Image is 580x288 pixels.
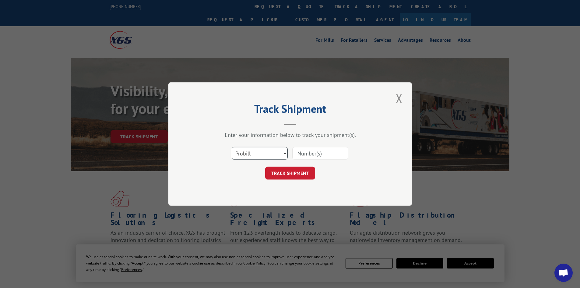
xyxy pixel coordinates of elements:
button: TRACK SHIPMENT [265,167,315,180]
div: Enter your information below to track your shipment(s). [199,131,381,138]
button: Close modal [394,90,404,107]
h2: Track Shipment [199,105,381,116]
input: Number(s) [292,147,348,160]
a: Open chat [554,264,573,282]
